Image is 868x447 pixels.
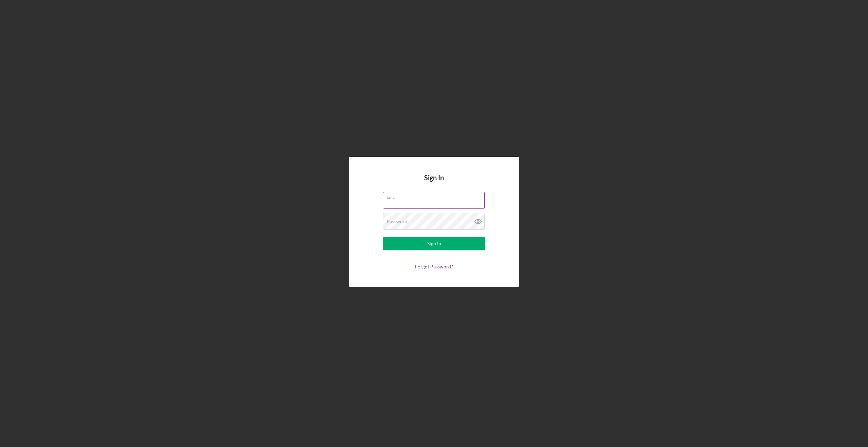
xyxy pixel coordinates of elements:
[387,219,407,224] label: Password
[415,264,453,269] a: Forgot Password?
[424,174,444,192] h4: Sign In
[387,192,485,200] label: Email
[383,237,485,250] button: Sign In
[427,237,441,250] div: Sign In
